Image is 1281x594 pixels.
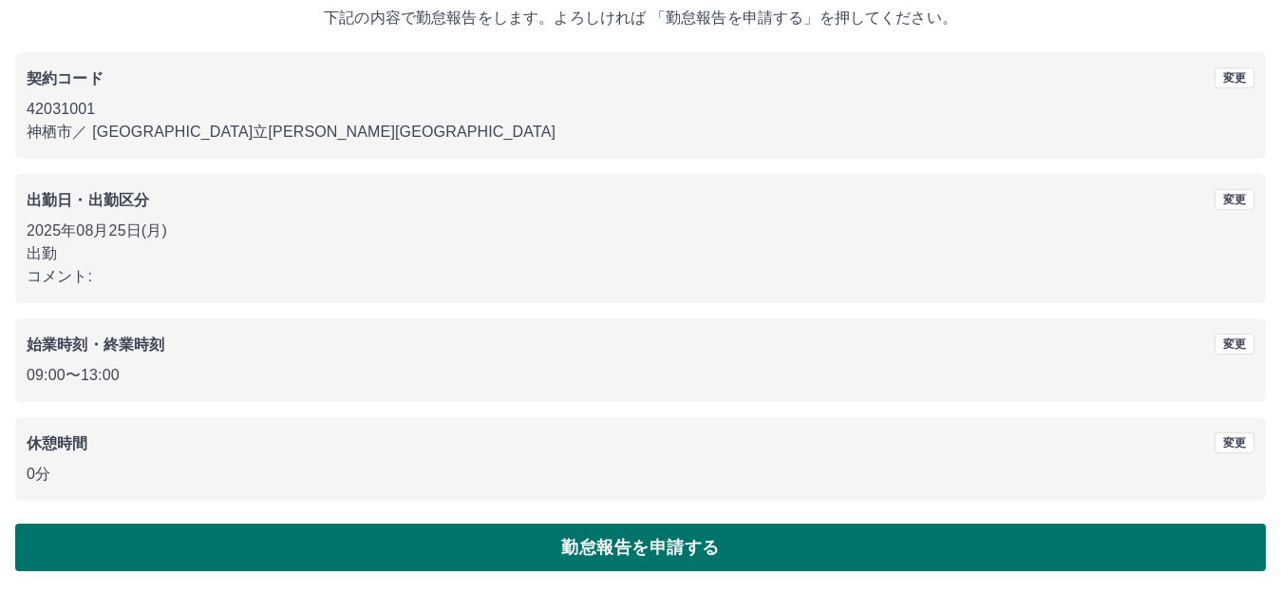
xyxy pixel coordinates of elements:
b: 休憩時間 [27,435,88,451]
button: 変更 [1215,334,1254,354]
button: 変更 [1215,67,1254,88]
p: 42031001 [27,98,1254,121]
b: 契約コード [27,70,104,86]
p: コメント: [27,265,1254,288]
p: 09:00 〜 13:00 [27,364,1254,387]
p: 0分 [27,463,1254,486]
p: 2025年08月25日(月) [27,220,1254,242]
button: 変更 [1215,432,1254,453]
p: 下記の内容で勤怠報告をします。よろしければ 「勤怠報告を申請する」を押してください。 [15,7,1266,29]
p: 神栖市 ／ [GEOGRAPHIC_DATA]立[PERSON_NAME][GEOGRAPHIC_DATA] [27,121,1254,144]
p: 出勤 [27,242,1254,265]
b: 始業時刻・終業時刻 [27,336,164,353]
button: 勤怠報告を申請する [15,524,1266,571]
b: 出勤日・出勤区分 [27,192,149,208]
button: 変更 [1215,189,1254,210]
